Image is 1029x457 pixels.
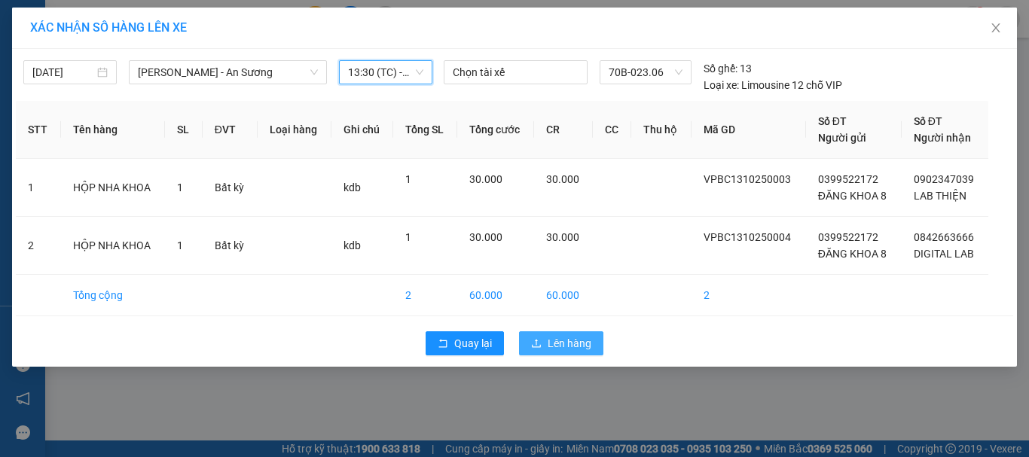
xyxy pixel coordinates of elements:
[61,217,166,275] td: HỘP NHA KHOA
[704,77,842,93] div: Limousine 12 chỗ VIP
[454,335,492,352] span: Quay lại
[534,101,593,159] th: CR
[30,20,187,35] span: XÁC NHẬN SỐ HÀNG LÊN XE
[203,159,258,217] td: Bất kỳ
[393,101,457,159] th: Tổng SL
[457,275,534,316] td: 60.000
[818,173,878,185] span: 0399522172
[119,24,203,43] span: Bến xe [GEOGRAPHIC_DATA]
[548,335,591,352] span: Lên hàng
[546,231,579,243] span: 30.000
[75,96,159,107] span: VPBC1310250003
[818,231,878,243] span: 0399522172
[609,61,682,84] span: 70B-023.06
[469,231,502,243] span: 30.000
[692,101,806,159] th: Mã GD
[914,132,971,144] span: Người nhận
[344,181,361,193] span: kdb
[914,173,974,185] span: 0902347039
[5,9,72,75] img: logo
[119,45,207,64] span: 01 Võ Văn Truyện, KP.1, Phường 2
[348,61,423,84] span: 13:30 (TC) - 70B-023.06
[5,97,159,106] span: [PERSON_NAME]:
[469,173,502,185] span: 30.000
[331,101,393,159] th: Ghi chú
[16,101,61,159] th: STT
[692,275,806,316] td: 2
[914,190,966,202] span: LAB THIỆN
[704,77,739,93] span: Loại xe:
[165,101,202,159] th: SL
[975,8,1017,50] button: Close
[631,101,691,159] th: Thu hộ
[41,81,185,93] span: -----------------------------------------
[914,248,974,260] span: DIGITAL LAB
[177,239,183,251] span: 1
[5,109,92,118] span: In ngày:
[16,217,61,275] td: 2
[818,248,887,260] span: ĐĂNG KHOA 8
[704,231,791,243] span: VPBC1310250004
[914,231,974,243] span: 0842663666
[534,275,593,316] td: 60.000
[438,338,448,350] span: rollback
[818,132,866,144] span: Người gửi
[593,101,631,159] th: CC
[393,275,457,316] td: 2
[119,67,185,76] span: Hotline: 19001152
[138,61,318,84] span: Châu Thành - An Sương
[61,101,166,159] th: Tên hàng
[457,101,534,159] th: Tổng cước
[704,173,791,185] span: VPBC1310250003
[818,115,847,127] span: Số ĐT
[258,101,331,159] th: Loại hàng
[519,331,603,355] button: uploadLên hàng
[61,275,166,316] td: Tổng cộng
[203,217,258,275] td: Bất kỳ
[405,231,411,243] span: 1
[16,159,61,217] td: 1
[990,22,1002,34] span: close
[344,239,361,251] span: kdb
[704,60,737,77] span: Số ghế:
[531,338,542,350] span: upload
[61,159,166,217] td: HỘP NHA KHOA
[32,64,94,81] input: 13/10/2025
[310,68,319,77] span: down
[914,115,942,127] span: Số ĐT
[818,190,887,202] span: ĐĂNG KHOA 8
[203,101,258,159] th: ĐVT
[119,8,206,21] strong: ĐỒNG PHƯỚC
[177,181,183,193] span: 1
[546,173,579,185] span: 30.000
[33,109,92,118] span: 14:15:57 [DATE]
[704,60,752,77] div: 13
[405,173,411,185] span: 1
[426,331,504,355] button: rollbackQuay lại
